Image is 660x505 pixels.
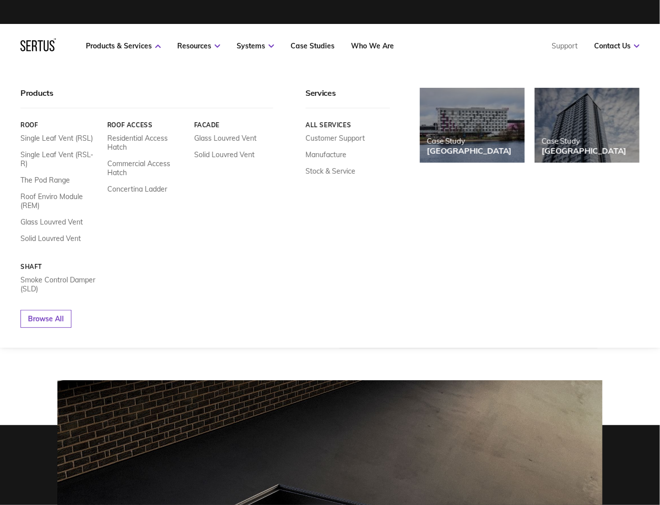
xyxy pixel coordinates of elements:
a: Single Leaf Vent (RSL-R) [20,150,100,168]
a: The Pod Range [20,176,70,185]
a: Browse All [20,310,71,328]
a: Systems [237,41,274,50]
div: Case Study [427,136,512,146]
a: Roof [20,121,100,129]
a: Solid Louvred Vent [194,150,255,159]
div: Case Study [542,136,627,146]
a: All services [306,121,390,129]
a: Glass Louvred Vent [194,134,257,143]
a: Manufacture [306,150,346,159]
a: Contact Us [594,41,640,50]
a: Support [552,41,578,50]
a: Case Studies [291,41,334,50]
div: Services [306,88,390,108]
div: [GEOGRAPHIC_DATA] [427,146,512,156]
a: Stock & Service [306,167,355,176]
a: Shaft [20,263,100,270]
a: Single Leaf Vent (RSL) [20,134,93,143]
a: Commercial Access Hatch [107,159,187,177]
div: Products [20,88,273,108]
a: Glass Louvred Vent [20,218,83,227]
a: Concertina Ladder [107,185,167,194]
a: Facade [194,121,274,129]
a: Case Study[GEOGRAPHIC_DATA] [535,88,640,163]
a: Resources [177,41,220,50]
a: Residential Access Hatch [107,134,187,152]
a: Roof Access [107,121,187,129]
a: Roof Enviro Module (REM) [20,192,100,210]
a: Who We Are [351,41,394,50]
a: Products & Services [86,41,161,50]
div: [GEOGRAPHIC_DATA] [542,146,627,156]
a: Customer Support [306,134,365,143]
a: Solid Louvred Vent [20,234,81,243]
a: Smoke Control Damper (SLD) [20,275,100,293]
a: Case Study[GEOGRAPHIC_DATA] [420,88,525,163]
iframe: Chat Widget [481,390,660,505]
